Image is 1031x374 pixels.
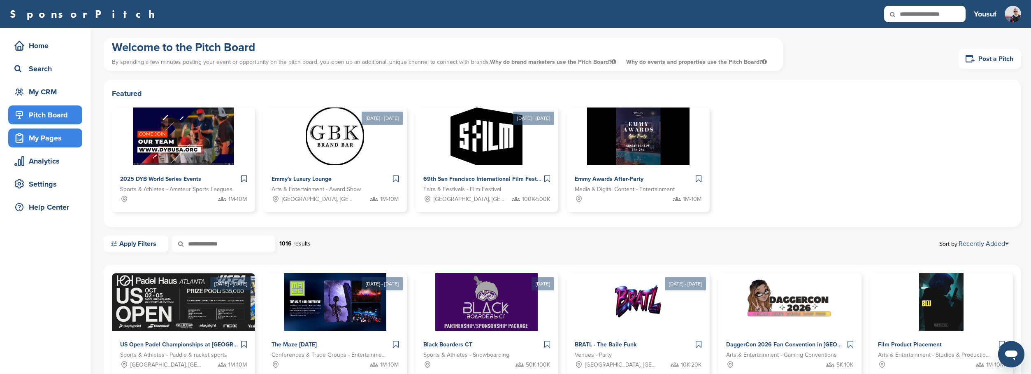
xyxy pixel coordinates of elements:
span: Emmy's Luxury Lounge [272,175,332,182]
div: [DATE] - [DATE] [665,277,706,290]
div: Analytics [12,154,82,168]
span: 1M-10M [228,360,247,369]
a: Pitch Board [8,105,82,124]
a: Sponsorpitch & 2025 DYB World Series Events Sports & Athletes - Amateur Sports Leagues 1M-10M [112,108,255,212]
div: [DATE] - [DATE] [210,277,251,290]
span: 69th San Francisco International Film Festival [423,175,546,182]
div: My CRM [12,84,82,99]
span: [GEOGRAPHIC_DATA], [GEOGRAPHIC_DATA] [434,195,506,204]
div: Settings [12,177,82,192]
img: Sponsorpitch & [587,108,690,165]
span: Sports & Athletes - Snowboarding [423,351,509,360]
span: Film Product Placement [878,341,942,348]
h3: Yousuf [974,8,996,20]
span: US Open Padel Championships at [GEOGRAPHIC_DATA] [120,341,271,348]
div: Home [12,38,82,53]
a: My CRM [8,82,82,101]
div: Help Center [12,200,82,215]
span: BRATL - The Baile Funk [575,341,636,348]
span: 1M-10M [380,360,399,369]
a: Search [8,59,82,78]
a: Home [8,36,82,55]
span: 1M-10M [380,195,399,204]
span: DaggerCon 2026 Fan Convention in [GEOGRAPHIC_DATA], [GEOGRAPHIC_DATA] [726,341,945,348]
span: Emmy Awards After-Party [575,175,643,182]
span: 2025 DYB World Series Events [120,175,201,182]
img: Sponsorpitch & [133,108,235,165]
span: Conferences & Trade Groups - Entertainment [272,351,386,360]
span: Media & Digital Content - Entertainment [575,185,675,194]
a: Post a Pitch [959,49,1021,69]
iframe: Button to launch messaging window [998,341,1024,367]
span: results [293,240,311,247]
img: Sponsorpitch & [919,273,964,331]
a: My Pages [8,129,82,147]
span: [GEOGRAPHIC_DATA], [GEOGRAPHIC_DATA] [130,360,202,369]
img: Sponsorpitch & [435,273,538,331]
span: The Maze [DATE] [272,341,317,348]
strong: 1016 [279,240,292,247]
span: 50K-100K [526,360,550,369]
a: Apply Filters [104,235,168,252]
span: Arts & Entertainment - Gaming Conventions [726,351,837,360]
a: Recently Added [959,240,1009,248]
span: Why do events and properties use the Pitch Board? [626,58,767,65]
p: By spending a few minutes posting your event or opportunity on the pitch board, you open up an ad... [112,55,775,69]
span: Venues - Party [575,351,612,360]
div: [DATE] - [DATE] [513,112,554,125]
div: [DATE] - [DATE] [362,277,403,290]
div: My Pages [12,131,82,145]
h1: Welcome to the Pitch Board [112,40,775,55]
span: 10K-20K [681,360,701,369]
a: [DATE] - [DATE] Sponsorpitch & Emmy's Luxury Lounge Arts & Entertainment - Award Show [GEOGRAPHIC... [263,94,406,212]
a: [DATE] - [DATE] Sponsorpitch & 69th San Francisco International Film Festival Fairs & Festivals -... [415,94,558,212]
div: [DATE] [532,277,554,290]
span: 1M-10M [986,360,1005,369]
span: Arts & Entertainment - Studios & Production Co's [878,351,992,360]
a: Sponsorpitch & Emmy Awards After-Party Media & Digital Content - Entertainment 1M-10M [567,108,710,212]
img: Sponsorpitch & [609,273,667,331]
a: Settings [8,175,82,194]
span: 1M-10M [228,195,247,204]
span: Black Boarders CT [423,341,472,348]
img: Sponsorpitch & [306,108,364,165]
span: Fairs & Festivals - Film Festival [423,185,501,194]
span: 1M-10M [683,195,701,204]
span: [GEOGRAPHIC_DATA], [GEOGRAPHIC_DATA] [282,195,354,204]
span: Why do brand marketers use the Pitch Board? [490,58,618,65]
span: Sports & Athletes - Amateur Sports Leagues [120,185,232,194]
img: Sponsorpitch & [284,273,386,331]
span: [GEOGRAPHIC_DATA], [GEOGRAPHIC_DATA] [585,360,657,369]
img: Sponsorpitch & [450,108,522,165]
img: Sponsorpitch & [746,273,833,331]
span: Sort by: [939,241,1009,247]
h2: Featured [112,88,1013,99]
a: Analytics [8,152,82,171]
div: Search [12,61,82,76]
a: Yousuf [974,5,996,23]
span: Arts & Entertainment - Award Show [272,185,361,194]
span: 100K-500K [522,195,550,204]
span: Sports & Athletes - Paddle & racket sports [120,351,227,360]
img: Sponsorpitch & [112,273,327,331]
div: [DATE] - [DATE] [362,112,403,125]
a: SponsorPitch [10,9,160,19]
div: Pitch Board [12,108,82,122]
span: 5K-10K [836,360,853,369]
a: Help Center [8,198,82,217]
